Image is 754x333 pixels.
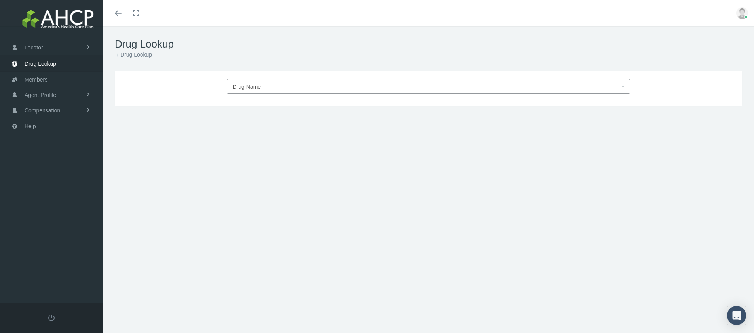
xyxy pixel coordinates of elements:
[233,84,261,90] span: Drug Name
[25,40,43,55] span: Locator
[115,38,742,50] h1: Drug Lookup
[10,9,105,29] img: America's Health Care Plan (AHCP)
[25,88,56,103] span: Agent Profile
[25,103,60,118] span: Compensation
[25,72,47,87] span: Members
[727,306,746,325] div: Open Intercom Messenger
[115,50,152,59] li: Drug Lookup
[25,56,56,71] span: Drug Lookup
[25,119,36,134] span: Help
[736,7,748,19] img: user-placeholder.jpg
